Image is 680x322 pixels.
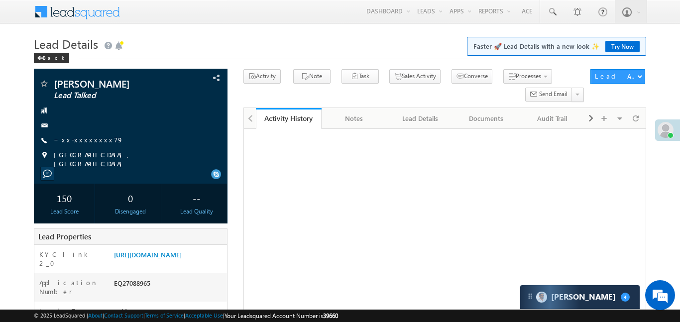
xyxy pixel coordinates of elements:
[263,113,314,123] div: Activity History
[103,207,158,216] div: Disengaged
[34,53,69,63] div: Back
[293,69,331,84] button: Note
[341,69,379,84] button: Task
[526,292,534,300] img: carter-drag
[503,69,552,84] button: Processes
[114,250,182,259] a: [URL][DOMAIN_NAME]
[595,72,637,81] div: Lead Actions
[590,69,645,84] button: Lead Actions
[516,72,541,80] span: Processes
[452,69,492,84] button: Converse
[54,150,210,168] span: [GEOGRAPHIC_DATA], [GEOGRAPHIC_DATA]
[520,285,640,310] div: carter-dragCarter[PERSON_NAME]4
[539,90,567,99] span: Send Email
[388,108,453,129] a: Lead Details
[54,135,123,144] a: +xx-xxxxxxxx79
[54,91,173,101] span: Lead Talked
[88,312,103,319] a: About
[527,112,576,124] div: Audit Trail
[39,278,104,296] label: Application Number
[39,250,104,268] label: KYC link 2_0
[169,207,225,216] div: Lead Quality
[38,231,91,241] span: Lead Properties
[145,312,184,319] a: Terms of Service
[256,108,322,129] a: Activity History
[519,108,585,129] a: Audit Trail
[103,189,158,207] div: 0
[104,312,143,319] a: Contact Support
[330,112,378,124] div: Notes
[389,69,441,84] button: Sales Activity
[243,69,281,84] button: Activity
[322,108,387,129] a: Notes
[34,53,74,61] a: Back
[112,278,227,292] div: EQ27088965
[39,307,91,316] label: Lead Type
[525,88,572,102] button: Send Email
[185,312,223,319] a: Acceptable Use
[169,189,225,207] div: --
[323,312,338,320] span: 39660
[453,108,519,129] a: Documents
[36,189,92,207] div: 150
[34,311,338,321] span: © 2025 LeadSquared | | | | |
[36,207,92,216] div: Lead Score
[605,41,640,52] a: Try Now
[473,41,640,51] span: Faster 🚀 Lead Details with a new look ✨
[112,307,227,321] div: Paid
[461,112,510,124] div: Documents
[396,112,445,124] div: Lead Details
[621,293,630,302] span: 4
[54,79,173,89] span: [PERSON_NAME]
[34,36,98,52] span: Lead Details
[225,312,338,320] span: Your Leadsquared Account Number is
